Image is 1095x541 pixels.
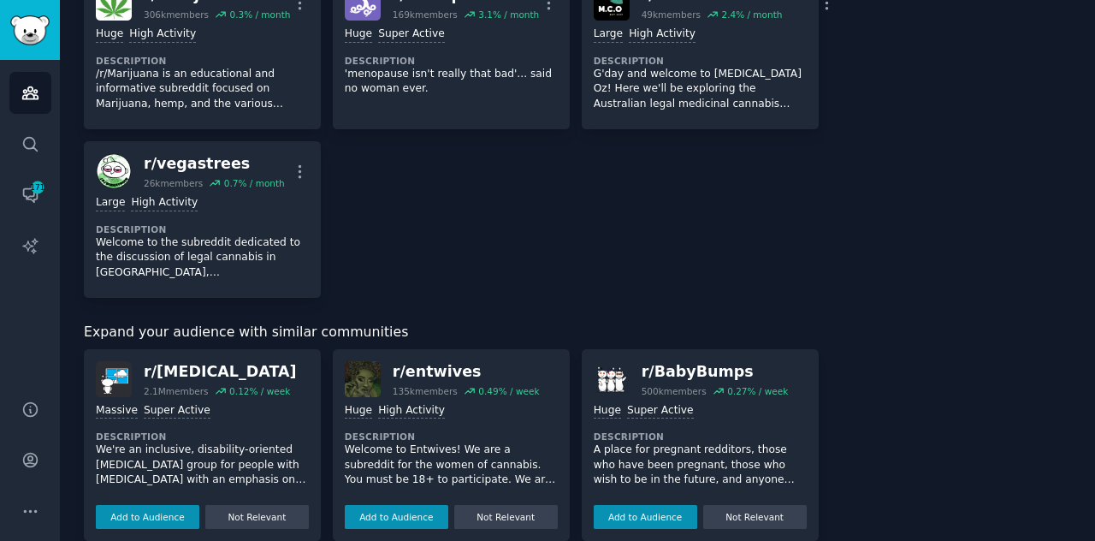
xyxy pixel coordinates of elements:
[144,9,209,21] div: 306k members
[96,223,309,235] dt: Description
[96,505,199,529] button: Add to Audience
[642,361,789,383] div: r/ BabyBumps
[629,27,695,43] div: High Activity
[478,9,539,21] div: 3.1 % / month
[129,27,196,43] div: High Activity
[345,55,558,67] dt: Description
[96,195,125,211] div: Large
[144,153,285,175] div: r/ vegastrees
[721,9,782,21] div: 2.4 % / month
[96,361,132,397] img: ADHD
[96,403,138,419] div: Massive
[594,431,807,443] dt: Description
[229,385,290,397] div: 0.12 % / week
[345,403,372,419] div: Huge
[10,15,50,45] img: GummySearch logo
[642,9,701,21] div: 49k members
[378,27,445,43] div: Super Active
[144,177,203,189] div: 26k members
[594,67,807,112] p: G'day and welcome to [MEDICAL_DATA] Oz! Here we'll be exploring the Australian legal medicinal ca...
[96,431,309,443] dt: Description
[594,403,621,419] div: Huge
[594,361,630,397] img: BabyBumps
[727,385,788,397] div: 0.27 % / week
[378,403,445,419] div: High Activity
[393,361,540,383] div: r/ entwives
[9,174,51,216] a: 171
[703,505,807,529] button: Not Relevant
[594,55,807,67] dt: Description
[131,195,198,211] div: High Activity
[454,505,558,529] button: Not Relevant
[478,385,539,397] div: 0.49 % / week
[594,443,807,488] p: A place for pregnant redditors, those who have been pregnant, those who wish to be in the future,...
[393,385,458,397] div: 135k members
[84,322,408,343] span: Expand your audience with similar communities
[594,505,697,529] button: Add to Audience
[96,443,309,488] p: We're an inclusive, disability-oriented [MEDICAL_DATA] group for people with [MEDICAL_DATA] with ...
[393,9,458,21] div: 169k members
[96,27,123,43] div: Huge
[96,235,309,281] p: Welcome to the subreddit dedicated to the discussion of legal cannabis in [GEOGRAPHIC_DATA], [GEO...
[594,27,623,43] div: Large
[627,403,694,419] div: Super Active
[96,67,309,112] p: /r/Marijuana is an educational and informative subreddit focused on Marijuana, hemp, and the vari...
[30,181,45,193] span: 171
[205,505,309,529] button: Not Relevant
[345,27,372,43] div: Huge
[96,55,309,67] dt: Description
[224,177,285,189] div: 0.7 % / month
[144,385,209,397] div: 2.1M members
[345,443,558,488] p: Welcome to Entwives! We are a subreddit for the women of cannabis. You must be 18+ to participate...
[229,9,290,21] div: 0.3 % / month
[144,361,297,383] div: r/ [MEDICAL_DATA]
[345,505,448,529] button: Add to Audience
[144,403,210,419] div: Super Active
[345,67,558,97] p: 'menopause isn't really that bad'... said no woman ever.
[345,361,381,397] img: entwives
[345,431,558,443] dt: Description
[642,385,707,397] div: 500k members
[96,153,132,189] img: vegastrees
[84,141,321,298] a: vegastreesr/vegastrees26kmembers0.7% / monthLargeHigh ActivityDescriptionWelcome to the subreddit...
